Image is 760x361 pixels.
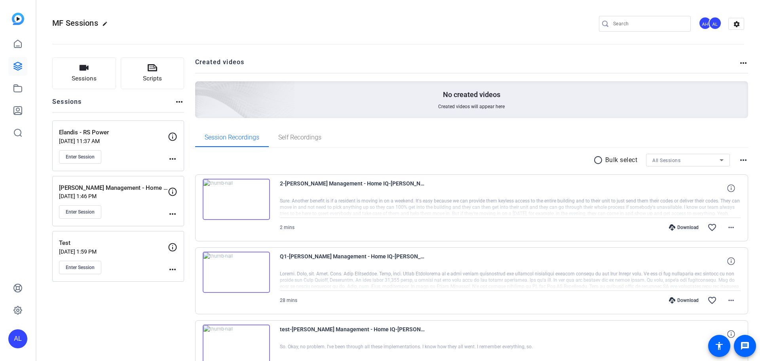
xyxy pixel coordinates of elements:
[59,248,168,255] p: [DATE] 1:59 PM
[280,252,426,271] span: Q1-[PERSON_NAME] Management - Home IQ-[PERSON_NAME]-[PERSON_NAME]-2025-05-16-14-04-14-417-0
[203,179,270,220] img: thumb-nail
[52,97,82,112] h2: Sessions
[66,154,95,160] span: Enter Session
[699,17,712,31] ngx-avatar: Amanda Holden
[59,205,101,219] button: Enter Session
[707,223,717,232] mat-icon: favorite_border
[168,154,177,164] mat-icon: more_horiz
[593,155,605,165] mat-icon: radio_button_unchecked
[59,128,168,137] p: Elandis - RS Power
[709,17,722,31] ngx-avatar: Amy Lau
[605,155,638,165] p: Bulk select
[59,138,168,144] p: [DATE] 11:37 AM
[280,325,426,344] span: test-[PERSON_NAME] Management - Home IQ-[PERSON_NAME]-[PERSON_NAME]-2025-05-16-14-01-01-015-0
[438,103,505,110] span: Created videos will appear here
[280,225,294,230] span: 2 mins
[59,261,101,274] button: Enter Session
[59,183,168,193] p: [PERSON_NAME] Management - Home IQ
[12,13,24,25] img: blue-gradient.svg
[707,296,717,305] mat-icon: favorite_border
[175,97,184,107] mat-icon: more_horiz
[195,57,739,73] h2: Created videos
[52,18,98,28] span: MF Sessions
[72,74,97,83] span: Sessions
[280,179,426,198] span: 2-[PERSON_NAME] Management - Home IQ-[PERSON_NAME]-[PERSON_NAME]-2025-05-16-14-32-41-809-0
[8,329,27,348] div: AL
[280,298,297,303] span: 28 mins
[59,239,168,248] p: Test
[205,134,259,141] span: Session Recordings
[665,224,703,231] div: Download
[59,193,168,199] p: [DATE] 1:46 PM
[613,19,684,29] input: Search
[168,209,177,219] mat-icon: more_horiz
[121,57,184,89] button: Scripts
[168,265,177,274] mat-icon: more_horiz
[66,209,95,215] span: Enter Session
[652,158,680,163] span: All Sessions
[726,296,736,305] mat-icon: more_horiz
[709,17,722,30] div: AL
[665,297,703,304] div: Download
[726,223,736,232] mat-icon: more_horiz
[699,17,712,30] div: AH
[59,150,101,164] button: Enter Session
[714,341,724,351] mat-icon: accessibility
[102,21,112,31] mat-icon: edit
[106,3,295,175] img: Creted videos background
[739,58,748,68] mat-icon: more_horiz
[203,252,270,293] img: thumb-nail
[143,74,162,83] span: Scripts
[52,57,116,89] button: Sessions
[443,90,500,99] p: No created videos
[740,341,750,351] mat-icon: message
[278,134,321,141] span: Self Recordings
[739,155,748,165] mat-icon: more_horiz
[66,264,95,271] span: Enter Session
[729,18,745,30] mat-icon: settings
